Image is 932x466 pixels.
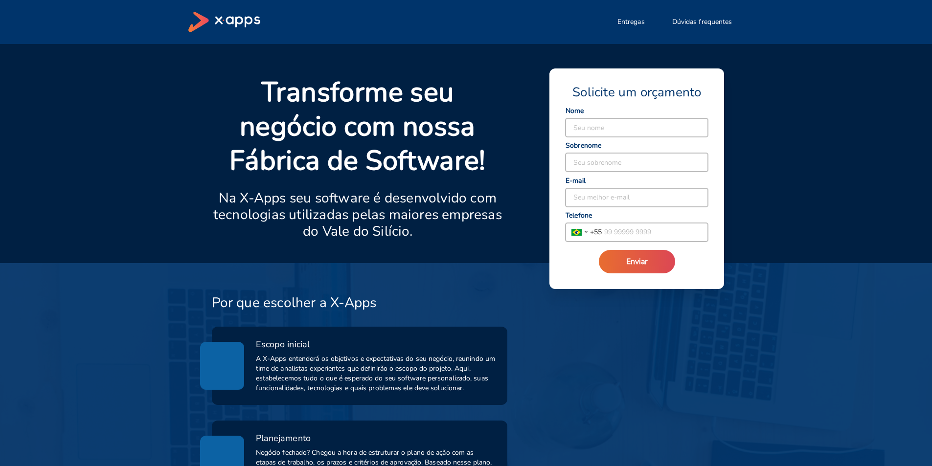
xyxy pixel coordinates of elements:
[212,190,504,240] p: Na X-Apps seu software é desenvolvido com tecnologias utilizadas pelas maiores empresas do Vale d...
[256,338,310,350] span: Escopo inicial
[626,256,648,267] span: Enviar
[572,84,701,101] span: Solicite um orçamento
[566,118,708,137] input: Seu nome
[566,153,708,172] input: Seu sobrenome
[566,188,708,207] input: Seu melhor e-mail
[212,75,504,178] p: Transforme seu negócio com nossa Fábrica de Software!
[590,227,602,237] span: + 55
[599,250,675,273] button: Enviar
[606,12,657,32] button: Entregas
[256,354,496,393] span: A X-Apps entenderá os objetivos e expectativas do seu negócio, reunindo um time de analistas expe...
[660,12,744,32] button: Dúvidas frequentes
[617,17,645,27] span: Entregas
[256,432,311,444] span: Planejamento
[672,17,732,27] span: Dúvidas frequentes
[602,223,708,242] input: 99 99999 9999
[212,294,377,311] h3: Por que escolher a X-Apps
